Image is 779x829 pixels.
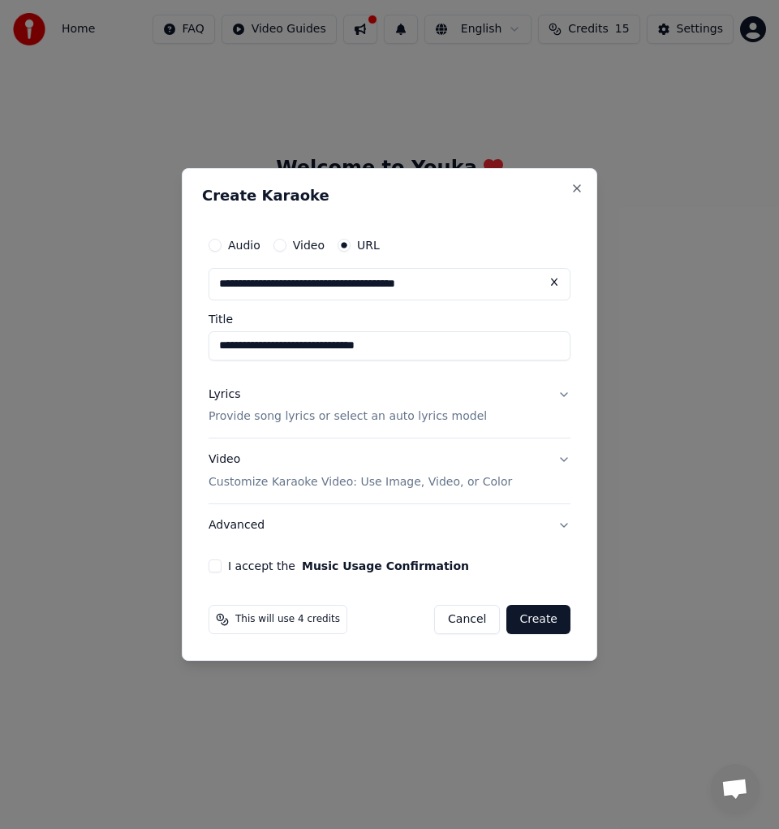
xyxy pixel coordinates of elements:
h2: Create Karaoke [202,188,577,203]
button: Advanced [209,504,570,546]
button: Cancel [434,605,500,634]
p: Customize Karaoke Video: Use Image, Video, or Color [209,474,512,490]
label: Audio [228,240,260,251]
button: Create [506,605,570,634]
label: Title [209,313,570,325]
button: VideoCustomize Karaoke Video: Use Image, Video, or Color [209,439,570,504]
button: LyricsProvide song lyrics or select an auto lyrics model [209,373,570,438]
span: This will use 4 credits [235,613,340,626]
p: Provide song lyrics or select an auto lyrics model [209,409,487,425]
div: Lyrics [209,386,240,403]
label: URL [357,240,380,251]
label: Video [293,240,325,251]
div: Video [209,452,512,491]
button: I accept the [302,560,469,572]
label: I accept the [228,560,469,572]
